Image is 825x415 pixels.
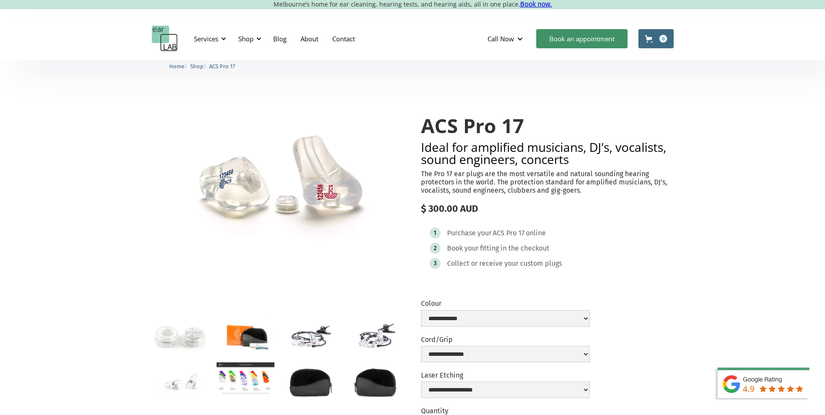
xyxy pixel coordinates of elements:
[421,371,590,379] label: Laser Etching
[434,260,437,267] div: 3
[209,62,235,70] a: ACS Pro 17
[152,362,210,401] a: open lightbox
[194,34,218,43] div: Services
[152,97,404,271] img: ACS Pro 17
[209,63,235,70] span: ACS Pro 17
[447,259,562,268] div: Collect or receive your custom plugs
[421,299,590,308] label: Colour
[190,62,204,70] a: Shop
[421,203,674,214] div: $ 300.00 AUD
[190,62,209,71] li: 〉
[169,62,184,70] a: Home
[217,362,274,395] a: open lightbox
[421,335,590,344] label: Cord/Grip
[493,229,524,238] div: ACS Pro 17
[266,26,294,51] a: Blog
[659,35,667,43] div: 0
[434,230,436,236] div: 1
[233,26,264,52] div: Shop
[190,63,204,70] span: Shop
[421,170,674,195] p: The Pro 17 ear plugs are the most versatile and natural sounding hearing protectors in the world....
[169,62,190,71] li: 〉
[421,141,674,165] h2: Ideal for amplified musicians, DJ’s, vocalists, sound engineers, concerts
[346,362,404,401] a: open lightbox
[152,317,210,355] a: open lightbox
[447,244,549,253] div: Book your fitting in the checkout
[346,317,404,355] a: open lightbox
[638,29,674,48] a: Open cart
[421,115,674,137] h1: ACS Pro 17
[536,29,628,48] a: Book an appointment
[189,26,229,52] div: Services
[217,317,274,355] a: open lightbox
[152,26,178,52] a: home
[421,407,448,415] label: Quantity
[294,26,325,51] a: About
[152,97,404,271] a: open lightbox
[169,63,184,70] span: Home
[238,34,254,43] div: Shop
[488,34,514,43] div: Call Now
[481,26,532,52] div: Call Now
[434,245,437,251] div: 2
[447,229,491,238] div: Purchase your
[281,317,339,355] a: open lightbox
[526,229,546,238] div: online
[325,26,362,51] a: Contact
[281,362,339,401] a: open lightbox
